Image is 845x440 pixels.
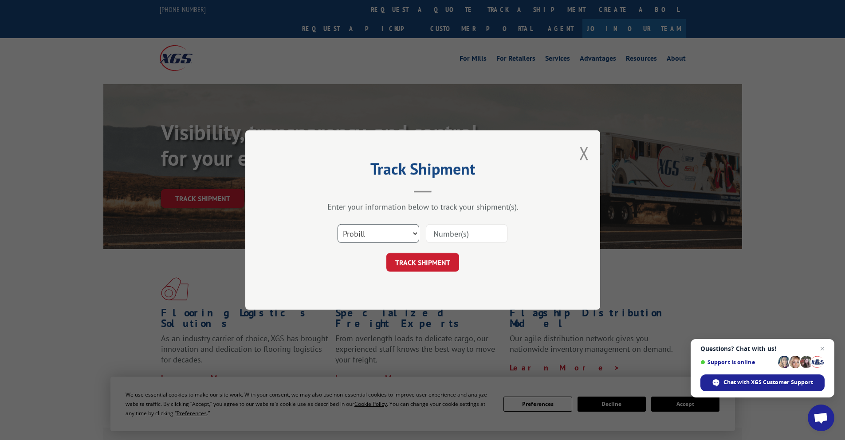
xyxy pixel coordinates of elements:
h2: Track Shipment [290,163,556,179]
div: Chat with XGS Customer Support [700,374,825,391]
button: Close modal [579,141,589,165]
input: Number(s) [426,224,507,243]
button: TRACK SHIPMENT [386,253,459,272]
span: Chat with XGS Customer Support [723,378,813,386]
span: Support is online [700,359,775,366]
div: Enter your information below to track your shipment(s). [290,202,556,212]
span: Questions? Chat with us! [700,345,825,352]
div: Open chat [808,405,834,431]
span: Close chat [817,343,828,354]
